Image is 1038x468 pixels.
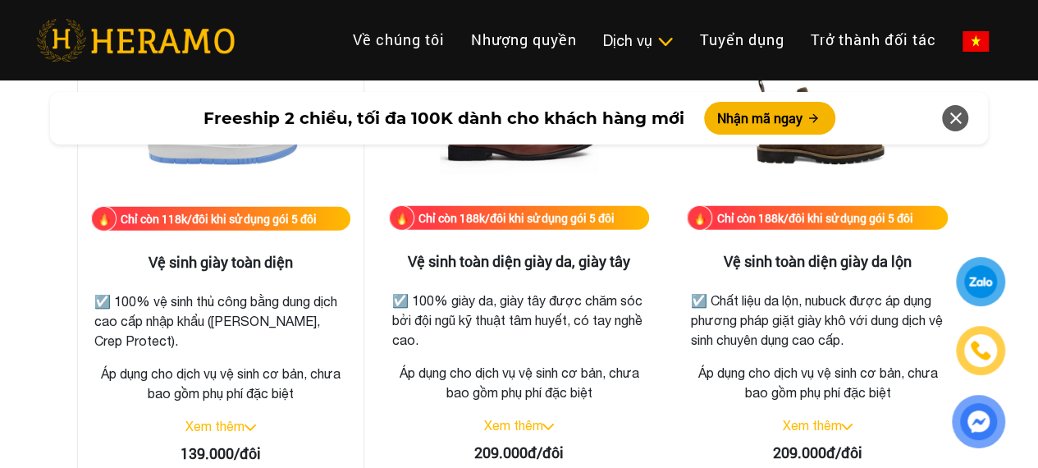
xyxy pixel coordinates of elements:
[389,205,414,231] img: fire.png
[185,419,245,434] a: Xem thêm
[91,443,350,465] div: 139.000/đôi
[389,253,650,271] h3: Vệ sinh toàn diện giày da, giày tây
[94,291,347,351] p: ☑️ 100% vệ sinh thủ công bằng dung dịch cao cấp nhập khẩu ([PERSON_NAME], Crep Protect).
[972,342,990,360] img: phone-icon
[656,34,674,50] img: subToggleIcon
[690,291,944,350] p: ☑️ Chất liệu da lộn, nubuck được áp dụng phương pháp giặt giày khô với dung dịch vệ sinh chuyên d...
[687,205,712,231] img: fire.png
[389,363,650,402] p: Áp dụng cho dịch vụ vệ sinh cơ bản, chưa bao gồm phụ phí đặc biệt
[121,210,317,227] div: Chỉ còn 118k/đôi khi sử dụng gói 5 đôi
[687,363,948,402] p: Áp dụng cho dịch vụ vệ sinh cơ bản, chưa bao gồm phụ phí đặc biệt
[963,31,989,52] img: vn-flag.png
[340,22,458,57] a: Về chúng tôi
[716,209,912,227] div: Chỉ còn 188k/đôi khi sử dụng gói 5 đôi
[841,424,853,430] img: arrow_down.svg
[687,253,948,271] h3: Vệ sinh toàn diện giày da lộn
[704,102,835,135] button: Nhận mã ngay
[91,254,350,272] h3: Vệ sinh giày toàn diện
[687,442,948,464] div: 209.000đ/đôi
[418,209,615,227] div: Chỉ còn 188k/đôi khi sử dụng gói 5 đôi
[958,328,1003,373] a: phone-icon
[542,424,554,430] img: arrow_down.svg
[782,418,841,433] a: Xem thêm
[392,291,647,350] p: ☑️ 100% giày da, giày tây được chăm sóc bởi đội ngũ kỹ thuật tâm huyết, có tay nghề cao.
[245,424,256,431] img: arrow_down.svg
[91,206,117,232] img: fire.png
[203,106,684,131] span: Freeship 2 chiều, tối đa 100K dành cho khách hàng mới
[389,442,650,464] div: 209.000đ/đôi
[687,22,798,57] a: Tuyển dụng
[36,19,235,62] img: heramo-logo.png
[458,22,590,57] a: Nhượng quyền
[483,418,542,433] a: Xem thêm
[91,364,350,403] p: Áp dụng cho dịch vụ vệ sinh cơ bản, chưa bao gồm phụ phí đặc biệt
[603,30,674,52] div: Dịch vụ
[798,22,949,57] a: Trở thành đối tác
